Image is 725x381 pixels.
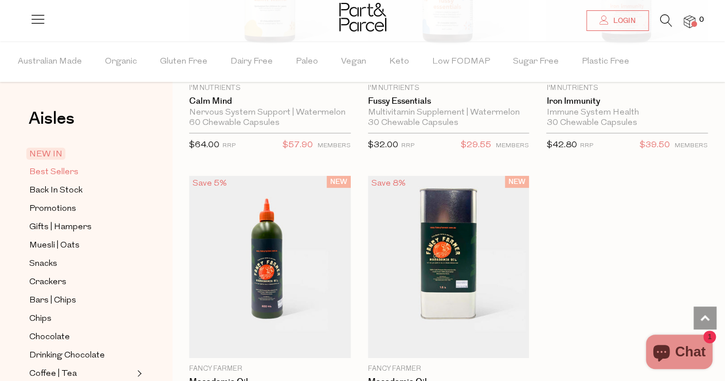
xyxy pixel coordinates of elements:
small: MEMBERS [675,143,708,149]
a: Best Sellers [29,165,134,179]
a: Muesli | Oats [29,238,134,253]
a: Chips [29,312,134,326]
span: Drinking Chocolate [29,349,105,363]
a: Gifts | Hampers [29,220,134,234]
small: RRP [579,143,593,149]
div: Nervous System Support | Watermelon [189,108,351,118]
span: NEW [505,176,529,188]
p: Fancy Farmer [368,364,530,374]
small: RRP [222,143,236,149]
span: $57.90 [283,138,313,153]
span: Coffee | Tea [29,367,77,381]
a: NEW IN [29,147,134,161]
span: NEW IN [26,148,65,160]
a: Iron Immunity [546,96,708,107]
span: $42.80 [546,141,577,150]
a: Promotions [29,202,134,216]
span: NEW [327,176,351,188]
span: 60 Chewable Capsules [189,118,280,128]
span: Chocolate [29,331,70,344]
span: Aisles [29,106,75,131]
a: Back In Stock [29,183,134,198]
a: Drinking Chocolate [29,348,134,363]
span: $32.00 [368,141,398,150]
p: I'm Nutrients [189,83,351,93]
span: Dairy Free [230,42,273,82]
span: Bars | Chips [29,294,76,308]
span: Gifts | Hampers [29,221,92,234]
span: Paleo [296,42,318,82]
span: Best Sellers [29,166,79,179]
span: Promotions [29,202,76,216]
span: $29.55 [461,138,491,153]
div: Multivitamin Supplement | Watermelon [368,108,530,118]
span: Snacks [29,257,57,271]
a: Chocolate [29,330,134,344]
span: Chips [29,312,52,326]
span: Muesli | Oats [29,239,80,253]
inbox-online-store-chat: Shopify online store chat [642,335,716,372]
a: Coffee | Tea [29,367,134,381]
div: Immune System Health [546,108,708,118]
span: Gluten Free [160,42,207,82]
a: Bars | Chips [29,293,134,308]
a: 0 [684,15,695,28]
small: MEMBERS [318,143,351,149]
img: Macadamia Oil [368,176,530,358]
img: Macadamia Oil [189,176,351,358]
img: Part&Parcel [339,3,386,32]
p: Fancy Farmer [189,364,351,374]
span: Back In Stock [29,184,83,198]
button: Expand/Collapse Coffee | Tea [134,367,142,380]
span: $39.50 [640,138,670,153]
span: Keto [389,42,409,82]
span: 0 [696,15,707,25]
a: Fussy Essentials [368,96,530,107]
span: Plastic Free [582,42,629,82]
small: RRP [401,143,414,149]
a: Login [586,10,649,31]
p: I'm Nutrients [368,83,530,93]
span: Australian Made [18,42,82,82]
span: Login [610,16,636,26]
p: I'm Nutrients [546,83,708,93]
span: $64.00 [189,141,220,150]
div: Save 8% [368,176,409,191]
a: Crackers [29,275,134,289]
div: Save 5% [189,176,230,191]
small: MEMBERS [496,143,529,149]
a: Calm Mind [189,96,351,107]
span: Sugar Free [513,42,559,82]
span: Crackers [29,276,66,289]
a: Snacks [29,257,134,271]
a: Aisles [29,110,75,139]
span: Organic [105,42,137,82]
span: 30 Chewable Capsules [368,118,458,128]
span: Vegan [341,42,366,82]
span: 30 Chewable Capsules [546,118,637,128]
span: Low FODMAP [432,42,490,82]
